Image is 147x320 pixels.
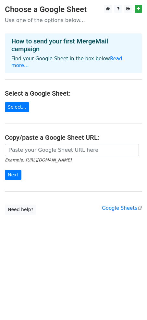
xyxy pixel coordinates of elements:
[5,158,71,162] small: Example: [URL][DOMAIN_NAME]
[5,89,142,97] h4: Select a Google Sheet:
[5,102,29,112] a: Select...
[11,55,136,69] p: Find your Google Sheet in the box below
[5,5,142,14] h3: Choose a Google Sheet
[5,205,36,215] a: Need help?
[11,56,122,68] a: Read more...
[5,144,139,156] input: Paste your Google Sheet URL here
[5,170,21,180] input: Next
[115,289,147,320] iframe: Chat Widget
[11,37,136,53] h4: How to send your first MergeMail campaign
[102,205,142,211] a: Google Sheets
[5,17,142,24] p: Use one of the options below...
[5,134,142,141] h4: Copy/paste a Google Sheet URL:
[115,289,147,320] div: Tiện ích trò chuyện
